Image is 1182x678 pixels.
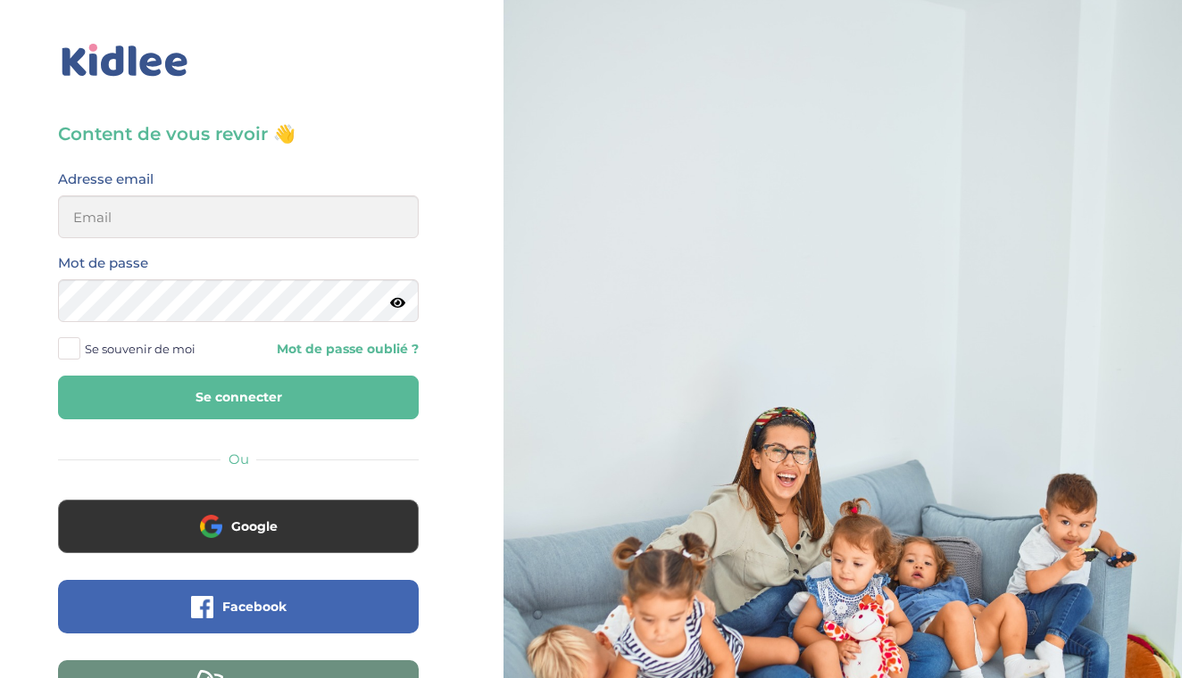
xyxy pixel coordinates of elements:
[58,580,419,633] button: Facebook
[58,252,148,275] label: Mot de passe
[58,168,154,191] label: Adresse email
[58,376,419,419] button: Se connecter
[231,517,278,535] span: Google
[85,337,196,360] span: Se souvenir de moi
[58,121,419,146] h3: Content de vous revoir 👋
[229,451,249,467] span: Ou
[58,610,419,627] a: Facebook
[200,515,222,537] img: google.png
[252,341,419,358] a: Mot de passe oublié ?
[58,530,419,547] a: Google
[58,195,419,238] input: Email
[58,40,192,81] img: logo_kidlee_bleu
[222,598,287,616] span: Facebook
[58,500,419,553] button: Google
[191,596,213,618] img: facebook.png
